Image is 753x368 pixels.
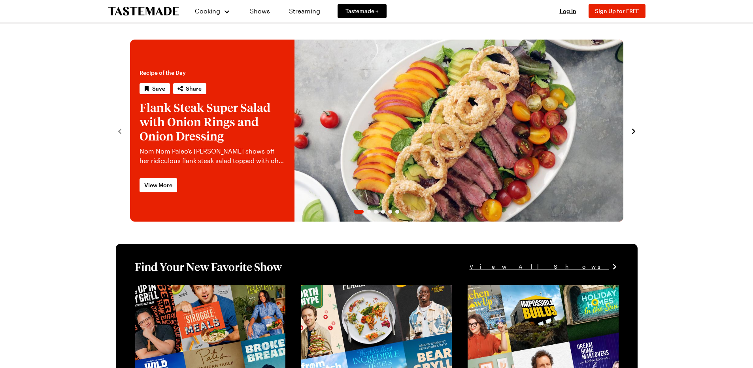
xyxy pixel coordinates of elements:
span: Share [186,85,202,93]
span: Go to slide 1 [354,210,364,214]
a: View All Shows [470,262,619,271]
div: 1 / 6 [130,40,623,222]
span: Log In [560,8,576,14]
span: Tastemade + [345,7,379,15]
h1: Find Your New Favorite Show [135,260,282,274]
a: View full content for [object Object] [468,286,576,293]
button: Log In [552,7,584,15]
button: navigate to previous item [116,126,124,135]
span: Go to slide 3 [374,210,378,214]
span: View All Shows [470,262,609,271]
button: Sign Up for FREE [589,4,645,18]
a: Tastemade + [338,4,387,18]
a: View full content for [object Object] [135,286,243,293]
span: Save [152,85,165,93]
button: Cooking [195,2,231,21]
span: Go to slide 2 [367,210,371,214]
button: navigate to next item [630,126,638,135]
a: To Tastemade Home Page [108,7,179,16]
span: Go to slide 4 [381,210,385,214]
span: Cooking [195,7,220,15]
button: Save recipe [140,83,170,94]
span: Sign Up for FREE [595,8,639,14]
a: View full content for [object Object] [301,286,409,293]
button: Share [173,83,206,94]
span: Go to slide 6 [395,210,399,214]
span: View More [144,181,172,189]
a: View More [140,178,177,192]
span: Go to slide 5 [388,210,392,214]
